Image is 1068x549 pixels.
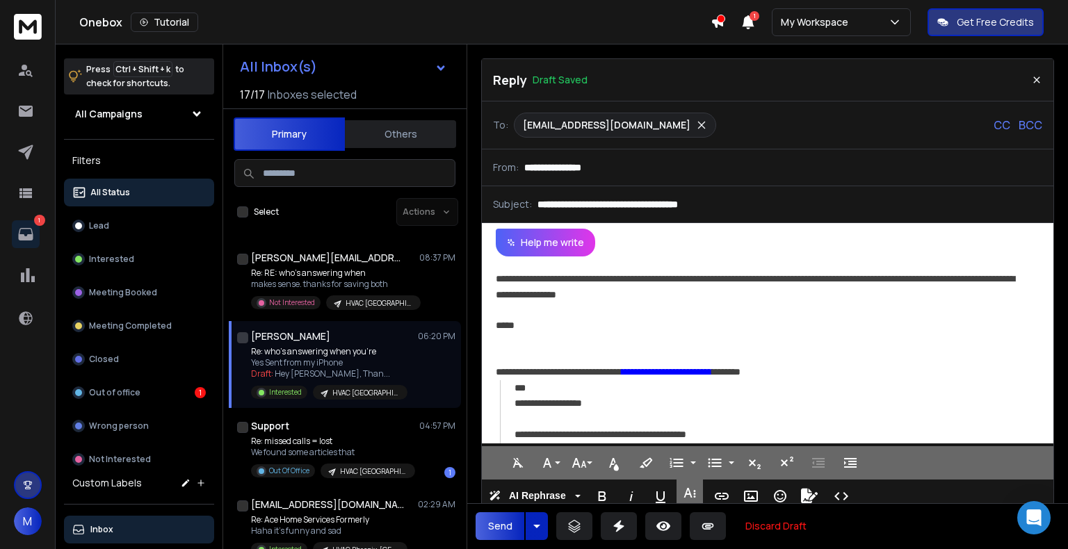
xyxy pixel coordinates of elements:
[741,449,768,477] button: Subscript
[781,15,854,29] p: My Workspace
[251,498,404,511] h1: [EMAIL_ADDRESS][DOMAIN_NAME]
[64,445,214,473] button: Not Interested
[64,212,214,240] button: Lead
[75,107,143,121] h1: All Campaigns
[251,357,407,368] p: Yes Sent from my iPhone
[269,387,302,398] p: Interested
[64,412,214,440] button: Wrong person
[34,215,45,226] p: 1
[90,187,130,198] p: All Status
[251,514,407,525] p: Re: Ace Home Services Formerly
[131,13,198,32] button: Tutorial
[493,70,527,90] p: Reply
[64,151,214,170] h3: Filters
[72,476,142,490] h3: Custom Labels
[254,206,279,218] label: Select
[64,312,214,340] button: Meeting Completed
[994,117,1010,133] p: CC
[64,345,214,373] button: Closed
[251,329,330,343] h1: [PERSON_NAME]
[89,320,172,331] p: Meeting Completed
[12,220,40,248] a: 1
[269,466,309,476] p: Out Of Office
[64,100,214,128] button: All Campaigns
[113,61,172,77] span: Ctrl + Shift + k
[251,447,415,458] p: We found some articles that
[229,53,458,81] button: All Inbox(s)
[268,86,357,103] h3: Inboxes selected
[928,8,1044,36] button: Get Free Credits
[251,346,407,357] p: Re: who’s answering when you’re
[275,368,390,379] span: Hey [PERSON_NAME], Than ...
[240,60,317,74] h1: All Inbox(s)
[64,245,214,273] button: Interested
[251,279,418,290] p: makes sense. thanks for saving both
[533,73,588,87] p: Draft Saved
[773,449,800,477] button: Superscript
[419,252,455,263] p: 08:37 PM
[1019,117,1042,133] p: BCC
[493,161,519,174] p: From:
[418,499,455,510] p: 02:29 AM
[64,379,214,407] button: Out of office1
[64,516,214,543] button: Inbox
[419,420,455,432] p: 04:57 PM
[64,179,214,206] button: All Status
[332,388,399,398] p: HVAC [GEOGRAPHIC_DATA], [GEOGRAPHIC_DATA] | Outscraper | AI Icebreakers
[340,466,407,477] p: HVAC [GEOGRAPHIC_DATA], [GEOGRAPHIC_DATA] | Outscraper | AI Icebreakers
[251,436,415,447] p: Re: missed calls = lost
[240,86,265,103] span: 17 / 17
[486,482,583,510] button: AI Rephrase
[837,449,864,477] button: Increase Indent (Ctrl+])
[89,387,140,398] p: Out of office
[251,525,407,536] p: Haha it's funny and sad
[14,507,42,535] button: M
[444,467,455,478] div: 1
[734,512,818,540] button: Discard Draft
[828,482,855,510] button: Code View
[750,11,759,21] span: 1
[476,512,524,540] button: Send
[346,298,412,309] p: HVAC [GEOGRAPHIC_DATA], [GEOGRAPHIC_DATA] | Outscraper | AI Icebreakers
[251,419,289,433] h1: Support
[234,117,345,151] button: Primary
[269,297,315,308] p: Not Interested
[251,251,404,265] h1: [PERSON_NAME][EMAIL_ADDRESS][DOMAIN_NAME]
[89,287,157,298] p: Meeting Booked
[767,482,793,510] button: Emoticons
[957,15,1034,29] p: Get Free Credits
[493,197,532,211] p: Subject:
[251,368,273,379] span: Draft:
[345,119,456,149] button: Others
[89,254,134,265] p: Interested
[496,229,595,256] button: Help me write
[89,354,119,365] p: Closed
[805,449,832,477] button: Decrease Indent (Ctrl+[)
[796,482,823,510] button: Signature
[89,420,149,432] p: Wrong person
[86,63,184,90] p: Press to check for shortcuts.
[79,13,711,32] div: Onebox
[493,118,508,132] p: To:
[523,118,690,132] p: [EMAIL_ADDRESS][DOMAIN_NAME]
[89,454,151,465] p: Not Interested
[418,331,455,342] p: 06:20 PM
[506,490,569,502] span: AI Rephrase
[726,449,737,477] button: Unordered List
[195,387,206,398] div: 1
[1017,501,1051,534] div: Open Intercom Messenger
[64,279,214,306] button: Meeting Booked
[89,220,109,231] p: Lead
[251,268,418,279] p: Re: RE: who’s answering when
[90,524,113,535] p: Inbox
